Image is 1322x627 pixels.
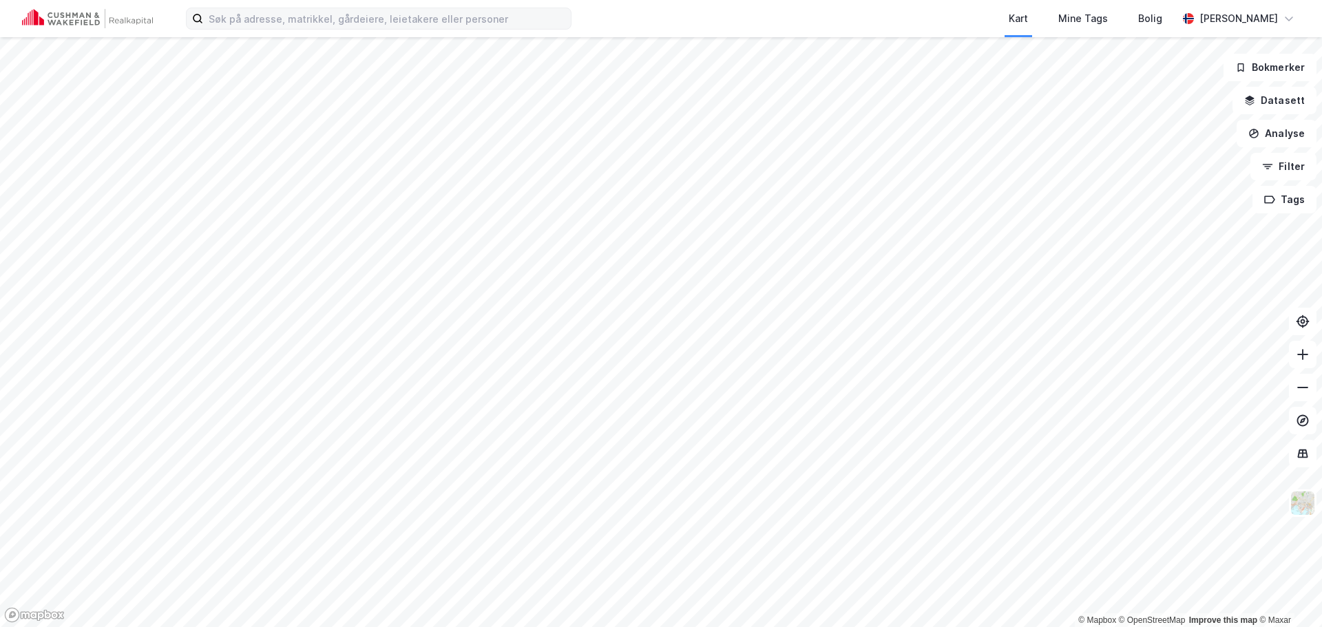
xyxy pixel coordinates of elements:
[1138,10,1162,27] div: Bolig
[22,9,153,28] img: cushman-wakefield-realkapital-logo.202ea83816669bd177139c58696a8fa1.svg
[1253,561,1322,627] iframe: Chat Widget
[1199,10,1278,27] div: [PERSON_NAME]
[1009,10,1028,27] div: Kart
[1253,561,1322,627] div: Kontrollprogram for chat
[1058,10,1108,27] div: Mine Tags
[203,8,571,29] input: Søk på adresse, matrikkel, gårdeiere, leietakere eller personer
